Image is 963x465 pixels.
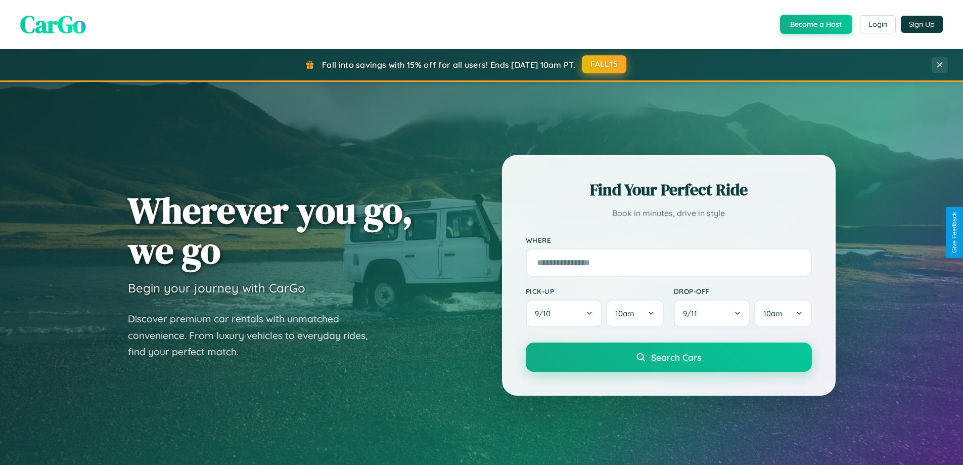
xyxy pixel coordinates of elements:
[674,287,812,295] label: Drop-off
[780,15,852,34] button: Become a Host
[535,309,556,318] span: 9 / 10
[763,309,783,318] span: 10am
[526,343,812,372] button: Search Cars
[674,300,751,327] button: 9/11
[606,300,663,327] button: 10am
[526,179,812,201] h2: Find Your Perfect Ride
[651,352,701,363] span: Search Cars
[526,287,664,295] label: Pick-up
[128,311,381,360] p: Discover premium car rentals with unmatched convenience. From luxury vehicles to everyday rides, ...
[754,300,811,327] button: 10am
[615,309,634,318] span: 10am
[683,309,702,318] span: 9 / 11
[526,206,812,221] p: Book in minutes, drive in style
[582,55,626,73] button: FALL15
[860,15,896,33] button: Login
[526,236,812,244] label: Where
[128,280,305,295] h3: Begin your journey with CarGo
[901,16,943,33] button: Sign Up
[322,60,575,70] span: Fall into savings with 15% off for all users! Ends [DATE] 10am PT.
[526,300,603,327] button: 9/10
[951,212,958,253] div: Give Feedback
[128,190,413,270] h1: Wherever you go, we go
[20,8,86,41] span: CarGo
